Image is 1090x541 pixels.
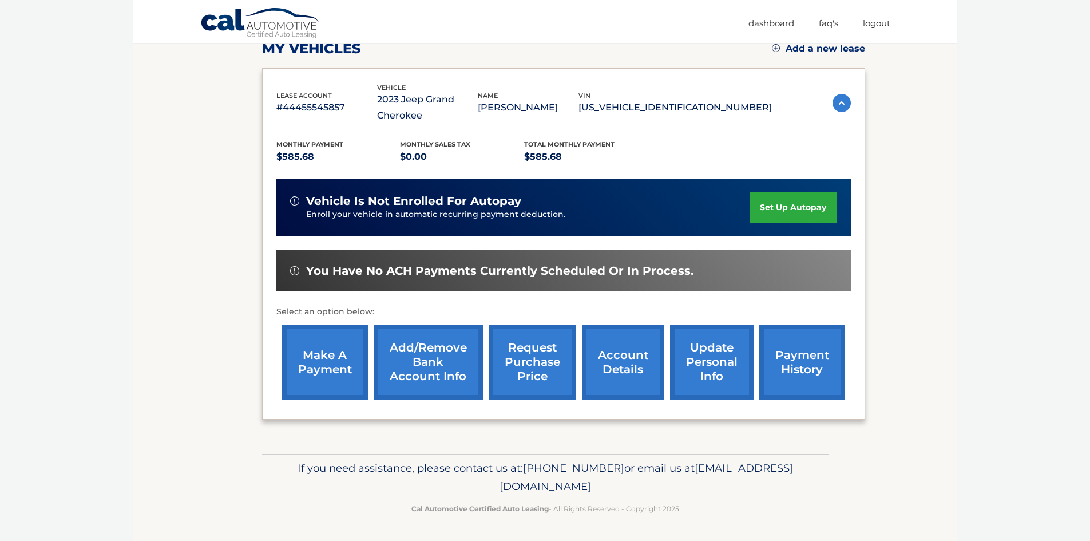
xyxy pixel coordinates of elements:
[276,92,332,100] span: lease account
[863,14,890,33] a: Logout
[290,266,299,275] img: alert-white.svg
[290,196,299,206] img: alert-white.svg
[276,149,401,165] p: $585.68
[269,503,821,515] p: - All Rights Reserved - Copyright 2025
[306,194,521,208] span: vehicle is not enrolled for autopay
[262,40,361,57] h2: my vehicles
[269,459,821,496] p: If you need assistance, please contact us at: or email us at
[200,7,320,41] a: Cal Automotive
[772,43,865,54] a: Add a new lease
[759,325,845,400] a: payment history
[377,92,478,124] p: 2023 Jeep Grand Cherokee
[478,92,498,100] span: name
[306,264,693,278] span: You have no ACH payments currently scheduled or in process.
[772,44,780,52] img: add.svg
[377,84,406,92] span: vehicle
[306,208,750,221] p: Enroll your vehicle in automatic recurring payment deduction.
[523,461,624,475] span: [PHONE_NUMBER]
[374,325,483,400] a: Add/Remove bank account info
[411,504,549,513] strong: Cal Automotive Certified Auto Leasing
[819,14,838,33] a: FAQ's
[489,325,576,400] a: request purchase price
[748,14,794,33] a: Dashboard
[276,140,343,148] span: Monthly Payment
[833,94,851,112] img: accordion-active.svg
[276,100,377,116] p: #44455545857
[400,140,470,148] span: Monthly sales Tax
[578,100,772,116] p: [US_VEHICLE_IDENTIFICATION_NUMBER]
[578,92,590,100] span: vin
[282,325,368,400] a: make a payment
[524,140,615,148] span: Total Monthly Payment
[750,192,837,223] a: set up autopay
[400,149,524,165] p: $0.00
[276,305,851,319] p: Select an option below:
[524,149,648,165] p: $585.68
[582,325,664,400] a: account details
[478,100,578,116] p: [PERSON_NAME]
[500,461,793,493] span: [EMAIL_ADDRESS][DOMAIN_NAME]
[670,325,754,400] a: update personal info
